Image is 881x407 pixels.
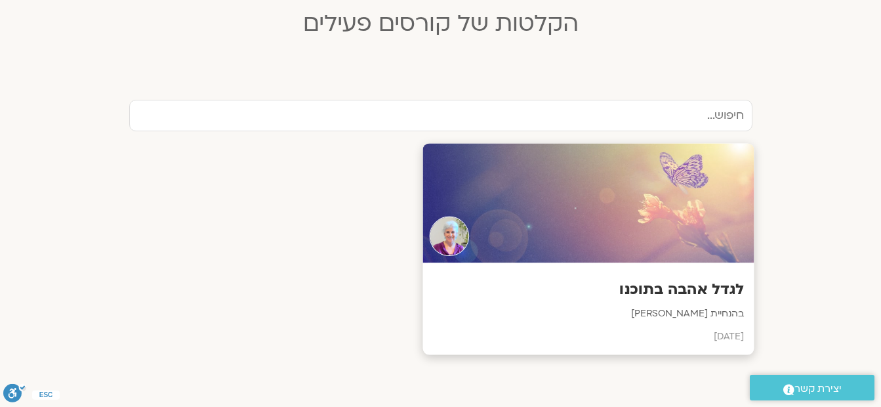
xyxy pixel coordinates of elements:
[432,329,744,345] p: [DATE]
[432,306,744,322] p: בהנחיית [PERSON_NAME]
[794,380,842,398] span: יצירת קשר
[432,280,744,300] h3: לגדל אהבה בתוכנו
[119,11,762,37] h2: הקלטות של קורסים פעילים
[750,375,874,400] a: יצירת קשר
[429,217,469,257] img: Teacher
[129,100,752,131] input: חיפוש...
[129,144,752,354] a: Teacherלגדל אהבה בתוכנובהנחיית [PERSON_NAME][DATE]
